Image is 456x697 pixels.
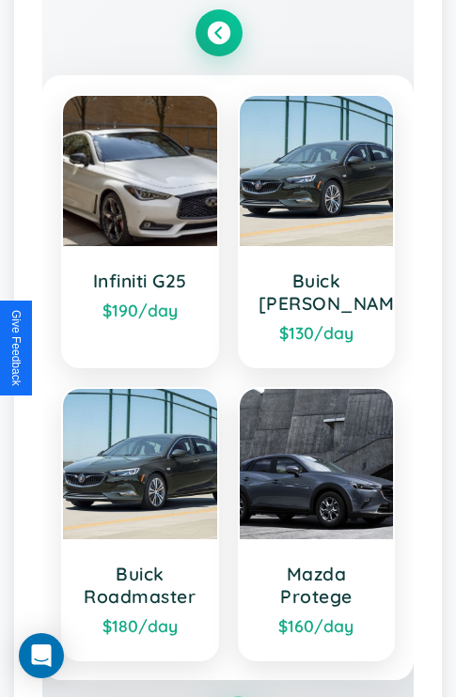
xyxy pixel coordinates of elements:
[19,633,64,678] div: Open Intercom Messenger
[61,94,219,368] a: Infiniti G25$190/day
[61,387,219,661] a: Buick Roadmaster$180/day
[238,94,396,368] a: Buick [PERSON_NAME]$130/day
[259,322,375,343] div: $ 130 /day
[82,270,198,292] h3: Infiniti G25
[259,615,375,636] div: $ 160 /day
[82,300,198,320] div: $ 190 /day
[82,563,198,608] h3: Buick Roadmaster
[259,270,375,315] h3: Buick [PERSON_NAME]
[9,310,23,386] div: Give Feedback
[238,387,396,661] a: Mazda Protege$160/day
[82,615,198,636] div: $ 180 /day
[259,563,375,608] h3: Mazda Protege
